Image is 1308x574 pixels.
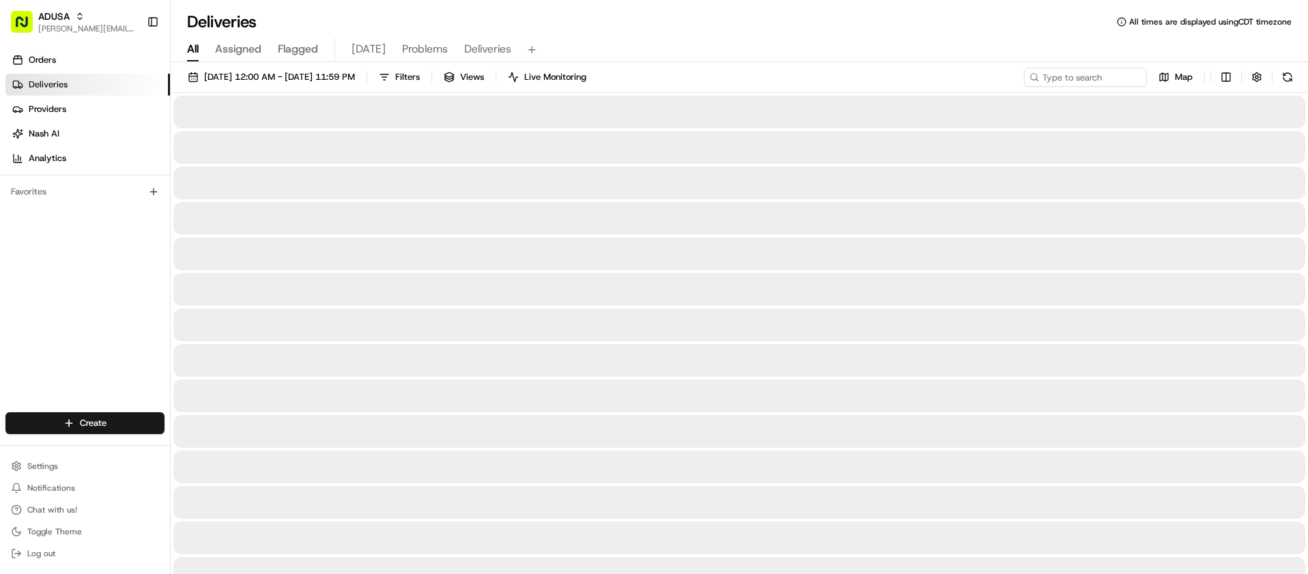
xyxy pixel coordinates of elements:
span: Map [1175,71,1193,83]
input: Type to search [1024,68,1147,87]
span: Live Monitoring [524,71,586,83]
span: All [187,41,199,57]
button: ADUSA [38,10,70,23]
h1: Deliveries [187,11,257,33]
a: Deliveries [5,74,170,96]
span: Views [460,71,484,83]
button: Filters [373,68,426,87]
span: Filters [395,71,420,83]
span: Chat with us! [27,504,77,515]
button: Toggle Theme [5,522,165,541]
span: Deliveries [464,41,511,57]
button: Log out [5,544,165,563]
button: [PERSON_NAME][EMAIL_ADDRESS][PERSON_NAME][DOMAIN_NAME] [38,23,136,34]
span: Flagged [278,41,318,57]
span: Nash AI [29,128,59,140]
button: Refresh [1278,68,1297,87]
a: Providers [5,98,170,120]
div: Favorites [5,181,165,203]
button: [DATE] 12:00 AM - [DATE] 11:59 PM [182,68,361,87]
span: All times are displayed using CDT timezone [1129,16,1292,27]
span: Analytics [29,152,66,164]
span: [DATE] 12:00 AM - [DATE] 11:59 PM [204,71,355,83]
a: Orders [5,49,170,71]
span: Notifications [27,483,75,493]
a: Nash AI [5,123,170,145]
button: Views [438,68,490,87]
span: Settings [27,461,58,472]
a: Analytics [5,147,170,169]
button: Notifications [5,478,165,498]
span: Providers [29,103,66,115]
button: Create [5,412,165,434]
span: Toggle Theme [27,526,82,537]
span: Assigned [215,41,261,57]
span: Create [80,417,106,429]
button: ADUSA[PERSON_NAME][EMAIL_ADDRESS][PERSON_NAME][DOMAIN_NAME] [5,5,141,38]
button: Chat with us! [5,500,165,519]
span: [DATE] [352,41,386,57]
button: Map [1152,68,1199,87]
span: Deliveries [29,78,68,91]
button: Live Monitoring [502,68,593,87]
span: Orders [29,54,56,66]
button: Settings [5,457,165,476]
span: Log out [27,548,55,559]
span: Problems [402,41,448,57]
